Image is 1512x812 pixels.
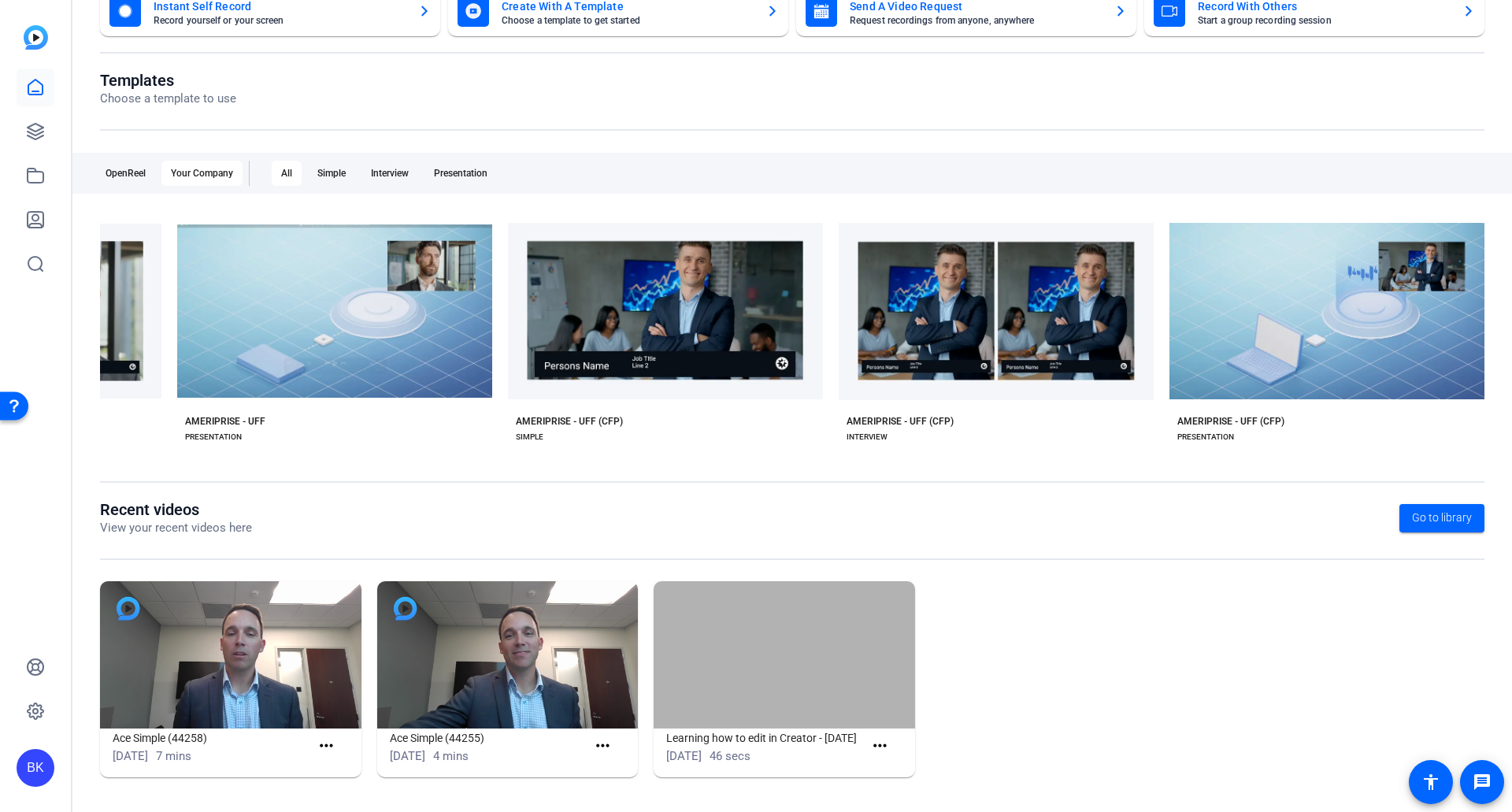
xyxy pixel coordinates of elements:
[1421,773,1440,792] mat-icon: accessibility
[272,161,302,186] div: All
[161,161,243,186] div: Your Company
[710,749,750,763] span: 46 secs
[317,736,336,756] mat-icon: more_horiz
[113,749,148,763] span: [DATE]
[666,729,864,747] h1: Learning how to edit in Creator - [DATE]
[377,581,639,729] img: Ace Simple (44255)
[424,161,497,186] div: Presentation
[1399,504,1484,532] a: Go to library
[24,25,48,50] img: blue-gradient.svg
[113,729,310,747] h1: Ace Simple (44258)
[850,16,1102,25] mat-card-subtitle: Request recordings from anyone, anywhere
[96,161,155,186] div: OpenReel
[433,749,469,763] span: 4 mins
[1198,16,1450,25] mat-card-subtitle: Start a group recording session
[100,71,236,90] h1: Templates
[1412,510,1472,526] span: Go to library
[17,749,54,787] div: BK
[847,415,954,428] div: AMERIPRISE - UFF (CFP)
[502,16,754,25] mat-card-subtitle: Choose a template to get started
[593,736,613,756] mat-icon: more_horiz
[847,431,888,443] div: INTERVIEW
[1177,415,1284,428] div: AMERIPRISE - UFF (CFP)
[361,161,418,186] div: Interview
[1473,773,1492,792] mat-icon: message
[185,415,265,428] div: AMERIPRISE - UFF
[390,749,425,763] span: [DATE]
[154,16,406,25] mat-card-subtitle: Record yourself or your screen
[654,581,915,729] img: Learning how to edit in Creator - Sept 18
[156,749,191,763] span: 7 mins
[100,500,252,519] h1: Recent videos
[1177,431,1234,443] div: PRESENTATION
[100,581,361,729] img: Ace Simple (44258)
[308,161,355,186] div: Simple
[100,519,252,537] p: View your recent videos here
[870,736,890,756] mat-icon: more_horiz
[516,415,623,428] div: AMERIPRISE - UFF (CFP)
[390,729,587,747] h1: Ace Simple (44255)
[516,431,543,443] div: SIMPLE
[100,90,236,108] p: Choose a template to use
[185,431,242,443] div: PRESENTATION
[666,749,702,763] span: [DATE]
